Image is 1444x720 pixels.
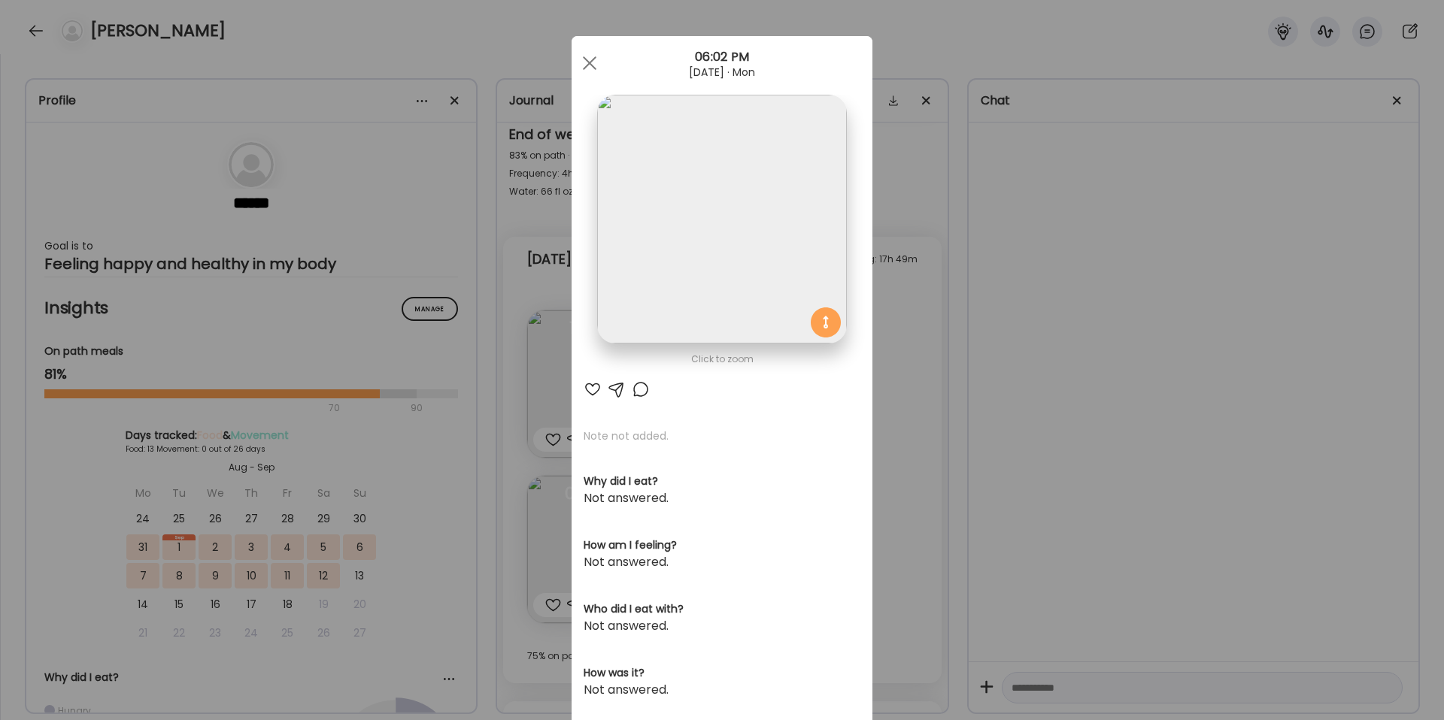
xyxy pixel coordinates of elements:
div: Not answered. [584,489,860,507]
div: Not answered. [584,617,860,635]
div: [DATE] · Mon [572,66,872,78]
h3: How was it? [584,665,860,681]
p: Note not added. [584,428,860,443]
h3: Who did I eat with? [584,601,860,617]
div: 06:02 PM [572,48,872,66]
div: Click to zoom [584,350,860,368]
img: images%2F6l7q1fOslLOI1L0HWDcUTP9l1uY2%2FtEB2cDjROPTec5JLe1tD%2FHwKjjslg8YnPGyk7mre5_1080 [597,95,846,343]
h3: How am I feeling? [584,537,860,553]
div: Not answered. [584,553,860,571]
div: Not answered. [584,681,860,699]
h3: Why did I eat? [584,473,860,489]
